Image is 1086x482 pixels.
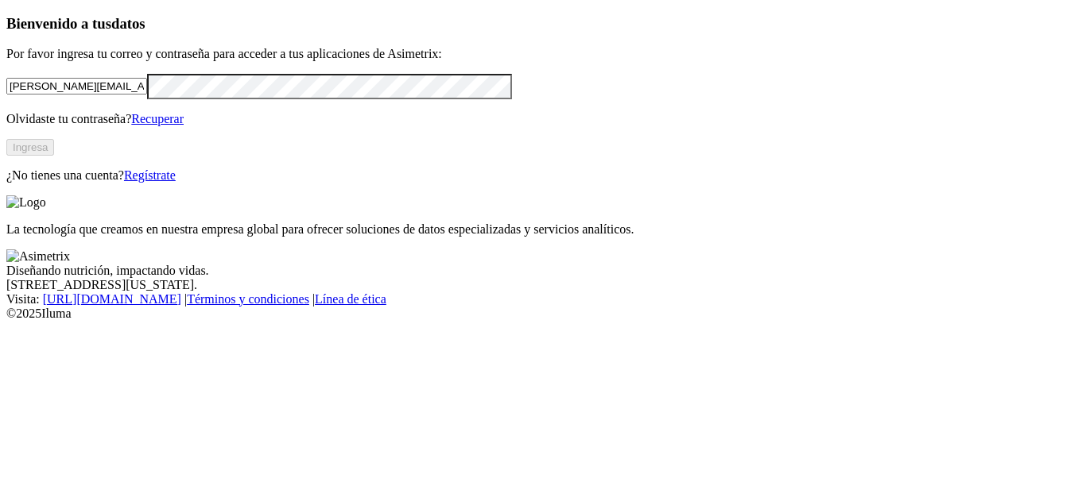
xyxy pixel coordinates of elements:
[6,168,1080,183] p: ¿No tienes una cuenta?
[131,112,184,125] a: Recuperar
[124,168,176,182] a: Regístrate
[6,78,147,94] input: Tu correo
[6,249,70,264] img: Asimetrix
[6,15,1080,33] h3: Bienvenido a tus
[43,292,181,306] a: [URL][DOMAIN_NAME]
[187,292,309,306] a: Términos y condiciones
[111,15,145,32] span: datos
[315,292,386,306] a: Línea de ética
[6,264,1080,278] div: Diseñando nutrición, impactando vidas.
[6,139,54,156] button: Ingresa
[6,195,46,210] img: Logo
[6,112,1080,126] p: Olvidaste tu contraseña?
[6,278,1080,292] div: [STREET_ADDRESS][US_STATE].
[6,307,1080,321] div: © 2025 Iluma
[6,222,1080,237] p: La tecnología que creamos en nuestra empresa global para ofrecer soluciones de datos especializad...
[6,292,1080,307] div: Visita : | |
[6,47,1080,61] p: Por favor ingresa tu correo y contraseña para acceder a tus aplicaciones de Asimetrix:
